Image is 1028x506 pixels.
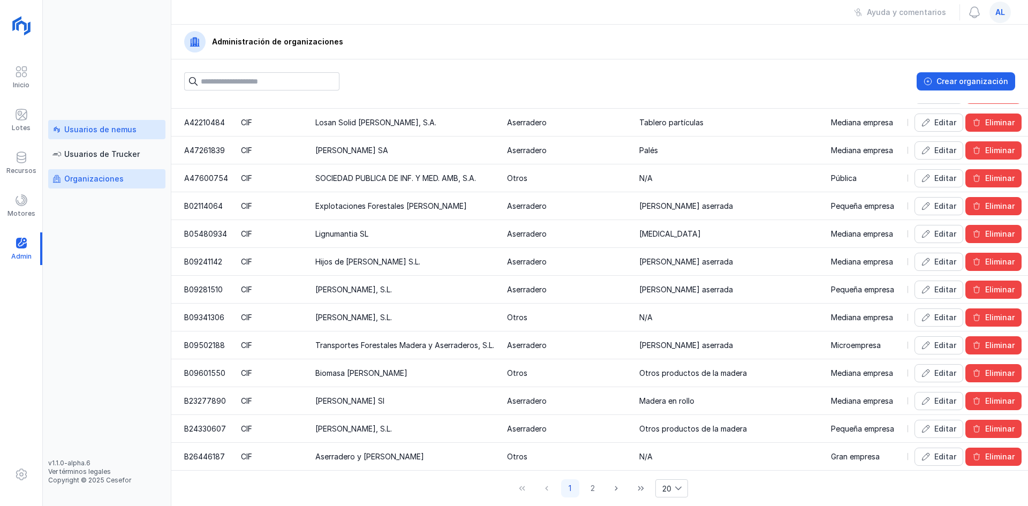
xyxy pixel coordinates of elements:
span: Eliminar [985,312,1015,323]
td: [GEOGRAPHIC_DATA] [901,137,1003,164]
td: Otros [501,164,633,192]
td: Pequeña empresa [825,415,901,443]
button: Ayuda y comentarios [847,3,953,21]
td: Pública [825,164,901,192]
span: Eliminar [985,145,1015,156]
td: [GEOGRAPHIC_DATA] [901,164,1003,192]
td: Aserradero [501,276,633,304]
td: Mediana empresa [825,220,901,248]
span: Eliminar [985,424,1015,434]
td: SOCIEDAD PUBLICA DE INF. Y MED. AMB, S.A. [309,164,501,192]
button: Eliminar [965,169,1022,187]
td: Mediana empresa [825,359,901,387]
td: [PERSON_NAME] aserrada [633,276,825,304]
div: v1.1.0-alpha.6 [48,459,165,467]
td: [PERSON_NAME], S.L. [309,304,501,331]
td: CIF [235,331,309,359]
span: Editar [934,117,956,128]
div: Inicio [13,81,29,89]
td: N/A [633,304,825,331]
button: Editar [914,448,963,466]
td: A42210484 [171,109,235,137]
td: A47261839 [171,137,235,164]
td: CIF [235,192,309,220]
img: logoRight.svg [8,12,35,39]
span: Eliminar [985,396,1015,406]
td: Otros productos de la madera [633,359,825,387]
td: Lignumantia SL [309,220,501,248]
td: B26446187 [171,443,235,471]
td: [PERSON_NAME] aserrada [633,331,825,359]
td: B09281510 [171,276,235,304]
span: Eliminar [985,368,1015,379]
td: [MEDICAL_DATA] [633,220,825,248]
td: Otros [501,304,633,331]
td: CIF [235,276,309,304]
span: Ayuda y comentarios [867,7,946,18]
td: Explotaciones Forestales [PERSON_NAME] [309,192,501,220]
button: Editar [914,225,963,243]
td: CIF [235,304,309,331]
td: [GEOGRAPHIC_DATA], La [901,443,1003,471]
td: Mediana empresa [825,137,901,164]
td: [GEOGRAPHIC_DATA] [901,331,1003,359]
button: Editar [914,141,963,160]
td: [GEOGRAPHIC_DATA] [901,220,1003,248]
button: Eliminar [965,364,1022,382]
span: Editar [934,312,956,323]
span: Editar [934,284,956,295]
button: Eliminar [965,225,1022,243]
td: N/A [633,164,825,192]
button: Eliminar [965,420,1022,438]
td: [GEOGRAPHIC_DATA] [901,109,1003,137]
button: Editar [914,392,963,410]
td: Transportes Forestales Madera y Aserraderos, S.L. [309,331,501,359]
button: Editar [914,364,963,382]
button: Eliminar [965,253,1022,271]
td: N/A [633,443,825,471]
td: CIF [235,248,309,276]
button: Page 2 [584,479,602,497]
td: Tablero partículas [633,109,825,137]
button: Editar [914,281,963,299]
button: Eliminar [965,141,1022,160]
td: CIF [235,415,309,443]
button: Editar [914,253,963,271]
td: Mediana empresa [825,248,901,276]
button: Editar [914,420,963,438]
td: CIF [235,164,309,192]
span: Eliminar [985,284,1015,295]
button: Editar [914,169,963,187]
td: Losan Solid [PERSON_NAME], S.A. [309,109,501,137]
div: Recursos [6,167,36,175]
div: Lotes [12,124,31,132]
span: Eliminar [985,451,1015,462]
span: Editar [934,229,956,239]
td: B05480934 [171,220,235,248]
button: Next Page [606,479,626,497]
td: [PERSON_NAME] aserrada [633,248,825,276]
span: Editar [934,451,956,462]
td: CIF [235,359,309,387]
td: Microempresa [825,331,901,359]
span: Editar [934,340,956,351]
td: [GEOGRAPHIC_DATA] [901,304,1003,331]
button: Editar [914,336,963,354]
button: Eliminar [965,392,1022,410]
button: Editar [914,308,963,327]
a: Usuarios de Trucker [48,145,165,164]
td: Otros productos de la madera [633,415,825,443]
td: [GEOGRAPHIC_DATA] [901,359,1003,387]
span: Eliminar [985,229,1015,239]
td: Gran empresa [825,443,901,471]
button: Eliminar [965,308,1022,327]
td: Aserradero [501,109,633,137]
td: CIF [235,443,309,471]
td: Aserradero [501,220,633,248]
span: Editar [934,145,956,156]
div: Motores [7,209,35,218]
td: Aserradero [501,137,633,164]
span: Editar [934,256,956,267]
td: Mediana empresa [825,304,901,331]
a: Organizaciones [48,169,165,188]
